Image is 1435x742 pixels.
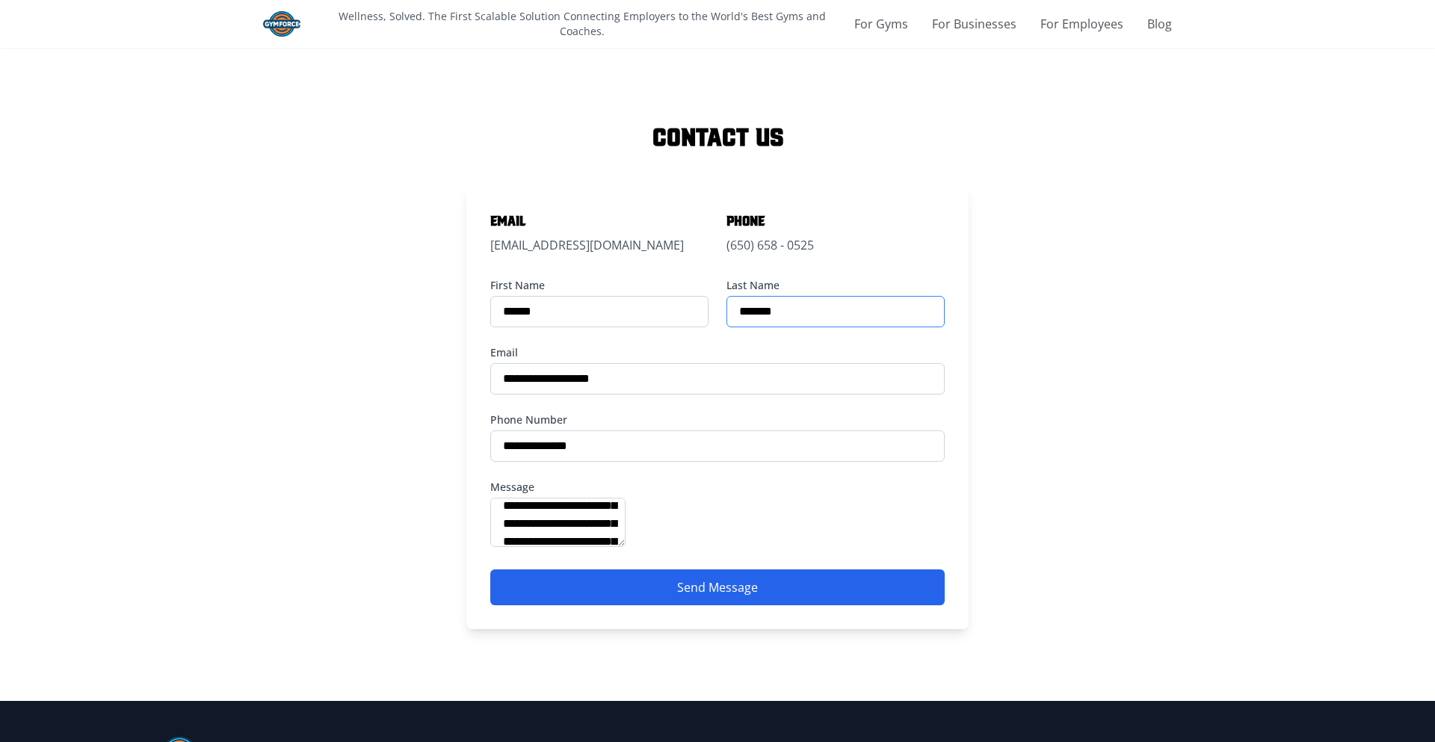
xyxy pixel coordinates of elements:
h1: Contact Us [155,120,1280,149]
p: Wellness, Solved. The First Scalable Solution Connecting Employers to the World's Best Gyms and C... [315,9,848,39]
p: (650) 658 - 0525 [726,236,945,254]
label: Message [490,480,945,495]
h3: Phone [726,209,945,230]
a: Blog [1147,15,1172,33]
a: For Gyms [854,15,908,33]
label: Email [490,345,945,360]
h3: Email [490,209,709,230]
a: For Employees [1040,15,1123,33]
label: Last Name [726,278,945,293]
button: Send Message [490,569,945,605]
img: Gym Force Logo [263,11,300,37]
label: Phone Number [490,412,945,427]
a: For Businesses [932,15,1016,33]
label: First Name [490,278,709,293]
p: [EMAIL_ADDRESS][DOMAIN_NAME] [490,236,709,254]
